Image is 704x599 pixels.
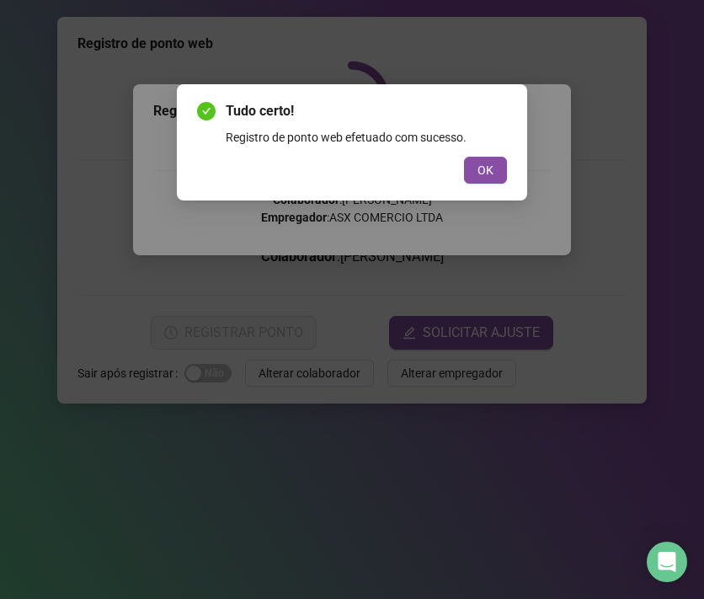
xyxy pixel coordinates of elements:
div: Open Intercom Messenger [647,542,687,582]
span: check-circle [197,102,216,120]
button: OK [464,157,507,184]
div: Registro de ponto web efetuado com sucesso. [226,128,507,147]
span: Tudo certo! [226,101,507,121]
span: OK [477,161,493,179]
